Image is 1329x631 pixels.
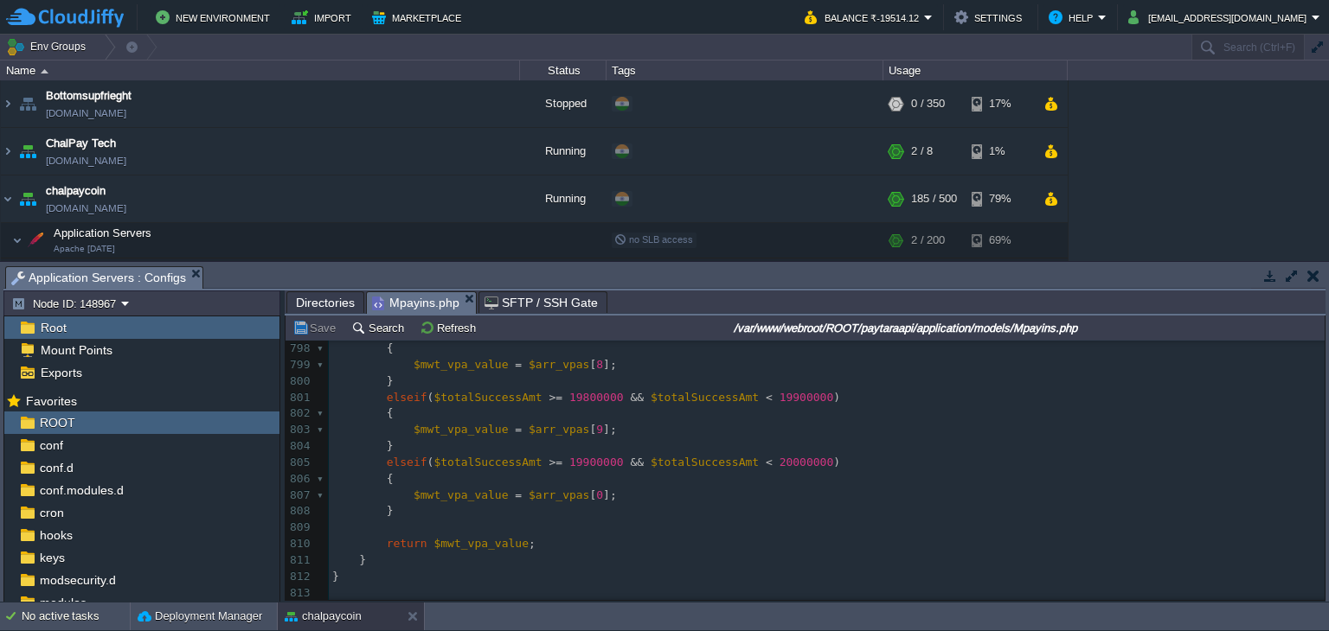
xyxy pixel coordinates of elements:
img: AMDAwAAAACH5BAEAAAAALAAAAAABAAEAAAICRAEAOw== [16,175,40,222]
span: && [630,391,644,404]
a: conf.d [36,460,76,475]
span: $arr_vpas [529,488,589,501]
div: 801 [286,390,313,406]
a: conf [36,437,66,453]
div: 800 [286,373,313,390]
div: 803 [286,422,313,438]
span: 9 [596,423,603,436]
span: } [332,374,393,387]
span: Application Servers : Configs [11,267,186,289]
span: { [332,341,393,354]
span: $totalSuccessAmt [433,391,542,404]
button: Balance ₹-19514.12 [805,7,924,28]
span: elseif [387,456,427,468]
div: 2 / 200 [911,223,945,258]
div: 799 [286,357,313,373]
span: $totalSuccessAmt [433,456,542,468]
img: AMDAwAAAACH5BAEAAAAALAAAAAABAAEAAAICRAEAOw== [1,175,15,222]
div: Name [2,61,519,80]
div: 809 [286,519,313,536]
li: /var/www/webroot/ROOT/paytaraapi/application/models/Mpayins.php [366,291,477,313]
span: [ [589,358,596,371]
button: Marketplace [372,7,466,28]
span: 20000000 [780,456,834,468]
div: 2 / 8 [911,128,933,175]
button: [EMAIL_ADDRESS][DOMAIN_NAME] [1128,7,1312,28]
span: { [332,406,393,419]
span: } [332,570,339,583]
div: Stopped [520,80,607,127]
a: Root [37,320,69,335]
img: AMDAwAAAACH5BAEAAAAALAAAAAABAAEAAAICRAEAOw== [1,80,15,127]
div: Tags [607,61,883,80]
div: 812 [286,569,313,585]
span: ; [529,537,536,550]
div: 69% [972,258,1028,285]
a: conf.modules.d [36,482,126,498]
a: Application ServersApache [DATE] [52,226,154,239]
span: = [515,488,522,501]
button: Help [1049,7,1098,28]
img: AMDAwAAAACH5BAEAAAAALAAAAAABAAEAAAICRAEAOw== [12,223,22,258]
button: Import [292,7,356,28]
span: Apache [DATE] [54,244,115,254]
span: Favorites [22,393,80,409]
span: && [630,456,644,468]
a: Mount Points [37,342,115,358]
img: AMDAwAAAACH5BAEAAAAALAAAAAABAAEAAAICRAEAOw== [41,69,48,73]
span: Mpayins.php [372,292,459,314]
span: < [766,456,773,468]
a: modules [36,595,89,610]
span: keys [36,550,67,565]
span: no SLB access [614,234,693,245]
span: hooks [36,527,75,543]
div: 806 [286,471,313,488]
span: >= [549,391,562,404]
span: return [387,537,427,550]
div: 813 [286,585,313,602]
span: ( [427,456,434,468]
div: No active tasks [22,602,130,630]
span: } [332,439,393,452]
span: = [515,358,522,371]
span: $totalSuccessAmt [651,391,759,404]
img: AMDAwAAAACH5BAEAAAAALAAAAAABAAEAAAICRAEAOw== [23,223,48,258]
div: 185 / 500 [911,175,957,222]
button: chalpaycoin [285,608,362,625]
span: ) [833,456,840,468]
span: 8 [596,358,603,371]
div: 69% [972,223,1028,258]
a: Exports [37,365,85,380]
button: Deployment Manager [138,608,262,625]
span: $totalSuccessAmt [651,456,759,468]
button: Search [351,320,409,335]
span: $mwt_vpa_value [414,358,509,371]
span: $arr_vpas [529,423,589,436]
span: } [332,504,393,517]
span: ]; [603,358,617,371]
a: [DOMAIN_NAME] [46,200,126,217]
div: 798 [286,341,313,357]
a: Favorites [22,394,80,408]
a: Bottomsupfrieght [46,87,132,105]
a: ROOT [36,415,78,430]
div: 802 [286,405,313,422]
a: chalpaycoin [46,182,106,200]
div: 805 [286,455,313,471]
span: ]; [603,423,617,436]
div: 811 [286,552,313,569]
span: $mwt_vpa_value [433,537,529,550]
a: cron [36,505,67,520]
span: 19900000 [569,456,624,468]
span: $mwt_vpa_value [414,423,509,436]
